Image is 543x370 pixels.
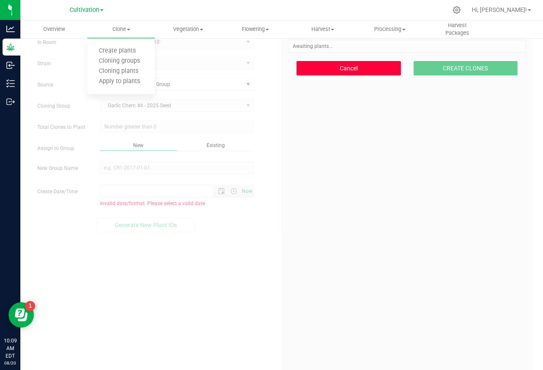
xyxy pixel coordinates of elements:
[222,25,288,33] span: Flowering
[31,39,94,46] label: In Room
[31,60,94,67] label: Strain
[240,185,254,198] span: Set Current date
[87,20,154,38] a: Clone Create plants Cloning groups Cloning plants Apply to plants
[227,188,241,195] span: Open the time view
[451,6,462,14] div: Manage settings
[424,22,490,37] span: Harvest Packages
[6,79,15,88] inline-svg: Inventory
[472,6,527,13] span: Hi, [PERSON_NAME]!
[297,61,401,75] button: Cancel
[214,188,229,195] span: Open the date view
[289,20,356,38] a: Harvest
[155,25,221,33] span: Vegetation
[31,81,94,89] label: Source
[31,164,94,172] label: New Group Name
[31,145,94,152] label: Assign to Group
[6,43,15,51] inline-svg: Grow
[4,337,17,360] p: 10:09 AM EDT
[155,20,222,38] a: Vegetation
[414,61,518,75] button: CREATE CLONES
[290,25,356,33] span: Harvest
[25,301,35,311] iframe: Resource center unread badge
[6,97,15,106] inline-svg: Outbound
[87,58,151,65] span: Cloning groups
[4,360,17,366] p: 08/20
[87,25,154,33] span: Clone
[6,25,15,33] inline-svg: Analytics
[97,218,194,232] button: Generate New Plant IDs
[115,222,177,228] span: Generate New Plant IDs
[101,78,243,90] span: Clones from Cloning Group
[31,102,94,110] label: Cloning Group
[423,20,490,38] a: Harvest Packages
[31,188,94,195] label: Create Date/Time
[32,25,76,33] span: Overview
[6,61,15,70] inline-svg: Inbound
[100,161,254,174] input: e.g. CR1-2017-01-01
[357,25,423,33] span: Processing
[87,78,151,85] span: Apply to plants
[20,20,87,38] a: Overview
[356,20,423,38] a: Processing
[87,68,150,75] span: Cloning plants
[31,123,94,131] label: Total Clones to Plant
[70,6,99,14] span: Cultivation
[133,142,143,148] span: New
[222,20,289,38] a: Flowering
[207,142,225,148] span: Existing
[100,200,206,206] span: Invalid date/format. Please select a valid date.
[87,47,147,55] span: Create plants
[8,302,34,328] iframe: Resource center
